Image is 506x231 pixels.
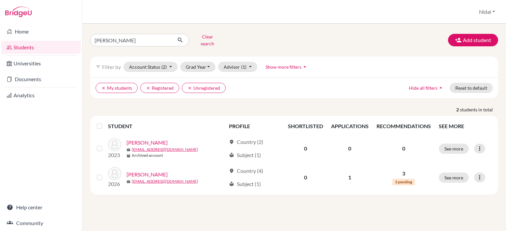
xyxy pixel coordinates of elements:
[229,152,234,158] span: local_library
[108,138,121,151] img: Nassar, Dyala
[132,147,198,152] a: [EMAIL_ADDRESS][DOMAIN_NAME]
[260,62,314,72] button: Show more filtersarrow_drop_up
[229,181,234,187] span: local_library
[229,167,263,175] div: Country (4)
[229,180,261,188] div: Subject (1)
[182,83,226,93] button: clearUnregistered
[101,86,106,90] i: clear
[448,34,498,46] button: Add student
[187,86,192,90] i: clear
[403,83,450,93] button: Hide all filtersarrow_drop_up
[189,32,226,49] button: Clear search
[146,86,151,90] i: clear
[1,89,81,102] a: Analytics
[108,180,121,188] p: 2026
[327,118,373,134] th: APPLICATIONS
[126,154,130,158] span: inventory_2
[284,134,327,163] td: 0
[241,64,246,70] span: (1)
[1,25,81,38] a: Home
[1,201,81,214] a: Help center
[218,62,257,72] button: Advisor(1)
[108,151,121,159] p: 2023
[126,180,130,184] span: mail
[124,62,178,72] button: Account Status(2)
[1,73,81,86] a: Documents
[229,138,263,146] div: Country (2)
[377,145,431,152] p: 0
[132,152,163,158] b: Archived account
[161,64,167,70] span: (2)
[377,170,431,177] p: 3
[90,34,172,46] input: Find student by name...
[108,118,225,134] th: STUDENT
[180,62,216,72] button: Grad Year
[439,144,469,154] button: See more
[456,106,460,113] strong: 2
[140,83,179,93] button: clearRegistered
[284,118,327,134] th: SHORTLISTED
[108,167,121,180] img: Nassar, Zaid
[1,41,81,54] a: Students
[409,85,437,91] span: Hide all filters
[373,118,435,134] th: RECOMMENDATIONS
[229,139,234,145] span: location_on
[327,134,373,163] td: 0
[96,83,138,93] button: clearMy students
[126,139,168,147] a: [PERSON_NAME]
[5,7,32,17] img: Bridge-U
[476,6,498,18] button: Nidal
[1,217,81,230] a: Community
[1,57,81,70] a: Universities
[229,168,234,173] span: location_on
[229,151,261,159] div: Subject (1)
[327,163,373,192] td: 1
[301,63,308,70] i: arrow_drop_up
[132,178,198,184] a: [EMAIL_ADDRESS][DOMAIN_NAME]
[392,179,415,185] span: 3 pending
[460,106,498,113] span: students in total
[437,84,444,91] i: arrow_drop_up
[439,173,469,183] button: See more
[435,118,495,134] th: SEE MORE
[284,163,327,192] td: 0
[266,64,301,70] span: Show more filters
[96,64,101,69] i: filter_list
[126,148,130,152] span: mail
[126,171,168,178] a: [PERSON_NAME]
[102,64,121,70] span: Filter by
[225,118,284,134] th: PROFILE
[450,83,493,93] button: Reset to default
